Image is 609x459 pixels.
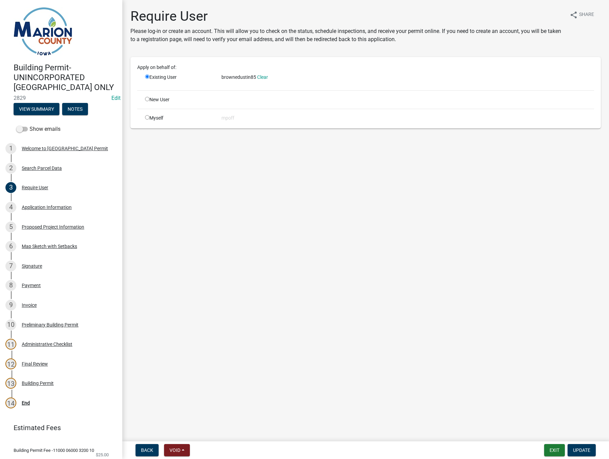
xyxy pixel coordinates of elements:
[111,95,121,101] wm-modal-confirm: Edit Application Number
[5,202,16,213] div: 4
[22,205,72,210] div: Application Information
[96,453,109,457] span: $25.00
[5,378,16,389] div: 13
[5,300,16,311] div: 9
[136,444,159,456] button: Back
[5,182,16,193] div: 3
[22,264,42,268] div: Signature
[5,421,111,435] a: Estimated Fees
[22,401,30,405] div: End
[5,241,16,252] div: 6
[22,166,62,171] div: Search Parcel Data
[5,358,16,369] div: 12
[140,114,216,122] div: Myself
[22,322,78,327] div: Preliminary Building Permit
[257,74,268,80] a: Clear
[5,339,16,350] div: 11
[140,96,216,103] div: New User
[573,447,590,453] span: Update
[22,361,48,366] div: Final Review
[62,107,88,112] wm-modal-confirm: Notes
[14,95,109,101] span: 2829
[140,74,216,85] div: Existing User
[544,444,565,456] button: Exit
[169,447,180,453] span: Void
[16,125,60,133] label: Show emails
[5,398,16,408] div: 14
[579,11,594,19] span: Share
[22,244,77,249] div: Map Sketch with Setbacks
[164,444,190,456] button: Void
[14,448,94,453] span: Building Permit Fee -11000 06000 3200 10
[5,143,16,154] div: 1
[5,319,16,330] div: 10
[111,95,121,101] a: Edit
[132,64,599,71] div: Apply on behalf of:
[5,222,16,232] div: 5
[568,444,596,456] button: Update
[5,261,16,271] div: 7
[5,163,16,174] div: 2
[130,8,564,24] h1: Require User
[22,381,54,386] div: Building Permit
[22,225,84,229] div: Proposed Project Information
[62,103,88,115] button: Notes
[22,146,108,151] div: Welcome to [GEOGRAPHIC_DATA] Permit
[14,107,59,112] wm-modal-confirm: Summary
[22,303,37,307] div: Invoice
[22,185,48,190] div: Require User
[14,103,59,115] button: View Summary
[570,11,578,19] i: share
[130,27,564,43] p: Please log-in or create an account. This will allow you to check on the status, schedule inspecti...
[22,342,72,347] div: Administrative Checklist
[141,447,153,453] span: Back
[221,74,256,80] span: brownedustin85
[14,7,72,56] img: Marion County, Iowa
[5,280,16,291] div: 8
[22,283,41,288] div: Payment
[564,8,599,21] button: shareShare
[14,63,117,92] h4: Building Permit-UNINCORPORATED [GEOGRAPHIC_DATA] ONLY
